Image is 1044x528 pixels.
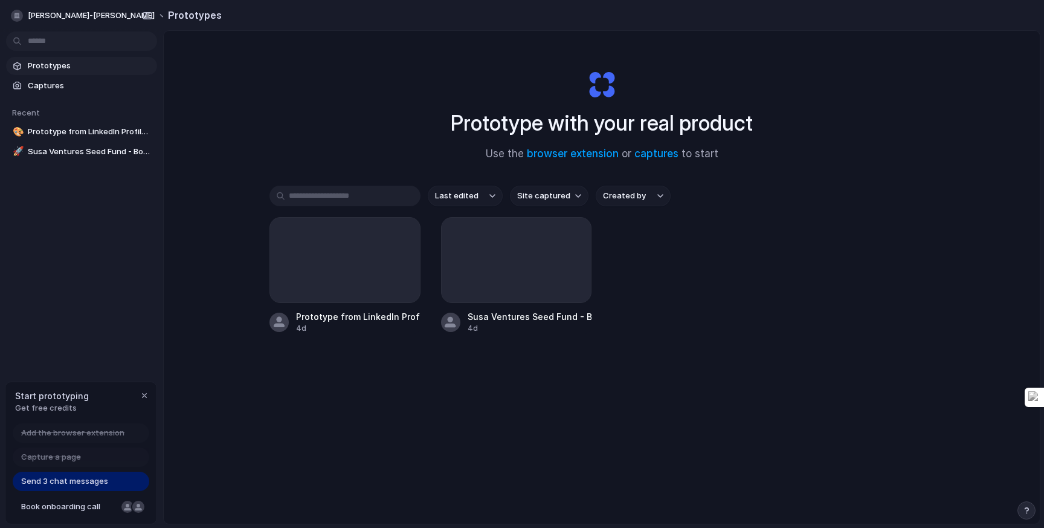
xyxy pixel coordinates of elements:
button: Site captured [510,186,588,206]
a: 🚀Susa Ventures Seed Fund - Book Demo Banner [6,143,157,161]
button: 🎨 [11,126,23,138]
a: Prototypes [6,57,157,75]
button: Last edited [428,186,503,206]
button: Created by [596,186,671,206]
span: Capture a page [21,451,81,463]
span: [PERSON_NAME]-[PERSON_NAME] [28,10,155,22]
span: Start prototyping [15,389,89,402]
a: Captures [6,77,157,95]
a: Book onboarding call [13,497,149,517]
span: Prototypes [28,60,152,72]
div: Christian Iacullo [131,500,146,514]
a: captures [634,148,678,160]
button: [PERSON_NAME]-[PERSON_NAME] [6,6,173,25]
a: browser extension [527,148,619,160]
h1: Prototype with your real product [451,107,753,139]
span: Prototype from LinkedIn Profile - [PERSON_NAME] [28,126,152,138]
span: Created by [603,190,646,202]
div: 4d [296,323,420,334]
span: Site captured [517,190,570,202]
div: 🚀 [13,145,21,158]
div: Prototype from LinkedIn Profile - [PERSON_NAME] [296,310,420,323]
span: Get free credits [15,402,89,414]
span: Susa Ventures Seed Fund - Book Demo Banner [28,146,152,158]
span: Use the or to start [486,146,718,162]
div: 🎨 [13,125,21,139]
button: 🚀 [11,146,23,158]
span: Recent [12,108,40,117]
span: Book onboarding call [21,501,117,513]
span: Last edited [435,190,478,202]
h2: Prototypes [163,8,222,22]
a: 🎨Prototype from LinkedIn Profile - [PERSON_NAME] [6,123,157,141]
a: Susa Ventures Seed Fund - Book Demo Banner4d [441,217,592,334]
a: Prototype from LinkedIn Profile - [PERSON_NAME]4d [269,217,420,334]
div: Susa Ventures Seed Fund - Book Demo Banner [468,310,592,323]
span: Add the browser extension [21,427,124,439]
div: Nicole Kubica [120,500,135,514]
div: 4d [468,323,592,334]
span: Send 3 chat messages [21,475,108,487]
span: Captures [28,80,152,92]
